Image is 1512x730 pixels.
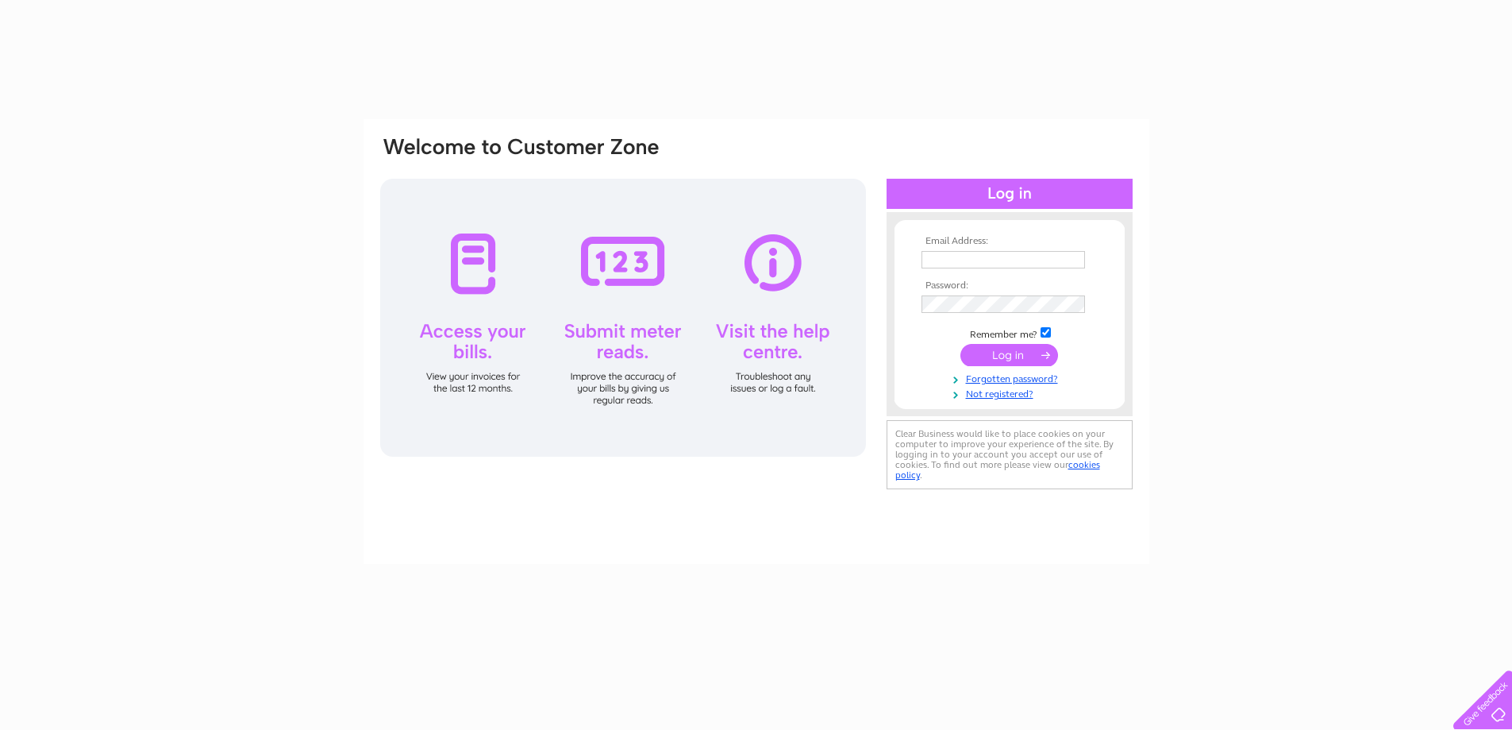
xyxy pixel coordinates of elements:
[921,370,1102,385] a: Forgotten password?
[960,344,1058,366] input: Submit
[921,385,1102,400] a: Not registered?
[918,325,1102,341] td: Remember me?
[887,420,1133,489] div: Clear Business would like to place cookies on your computer to improve your experience of the sit...
[918,236,1102,247] th: Email Address:
[895,459,1100,481] a: cookies policy
[918,280,1102,292] th: Password:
